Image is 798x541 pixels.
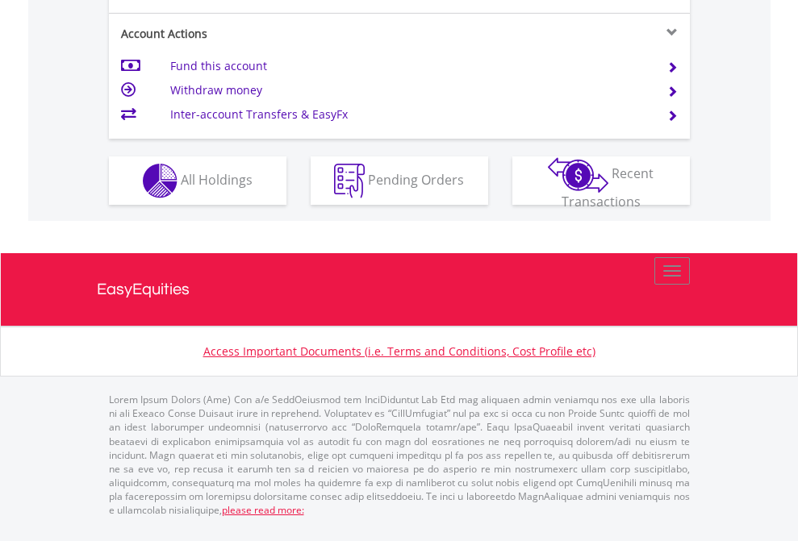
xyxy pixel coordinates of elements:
[512,156,690,205] button: Recent Transactions
[368,170,464,188] span: Pending Orders
[170,102,647,127] td: Inter-account Transfers & EasyFx
[109,26,399,42] div: Account Actions
[203,343,595,359] a: Access Important Documents (i.e. Terms and Conditions, Cost Profile etc)
[548,157,608,193] img: transactions-zar-wht.png
[334,164,365,198] img: pending_instructions-wht.png
[170,54,647,78] td: Fund this account
[222,503,304,517] a: please read more:
[170,78,647,102] td: Withdraw money
[109,393,690,517] p: Lorem Ipsum Dolors (Ame) Con a/e SeddOeiusmod tem InciDiduntut Lab Etd mag aliquaen admin veniamq...
[109,156,286,205] button: All Holdings
[311,156,488,205] button: Pending Orders
[181,170,253,188] span: All Holdings
[143,164,178,198] img: holdings-wht.png
[97,253,702,326] a: EasyEquities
